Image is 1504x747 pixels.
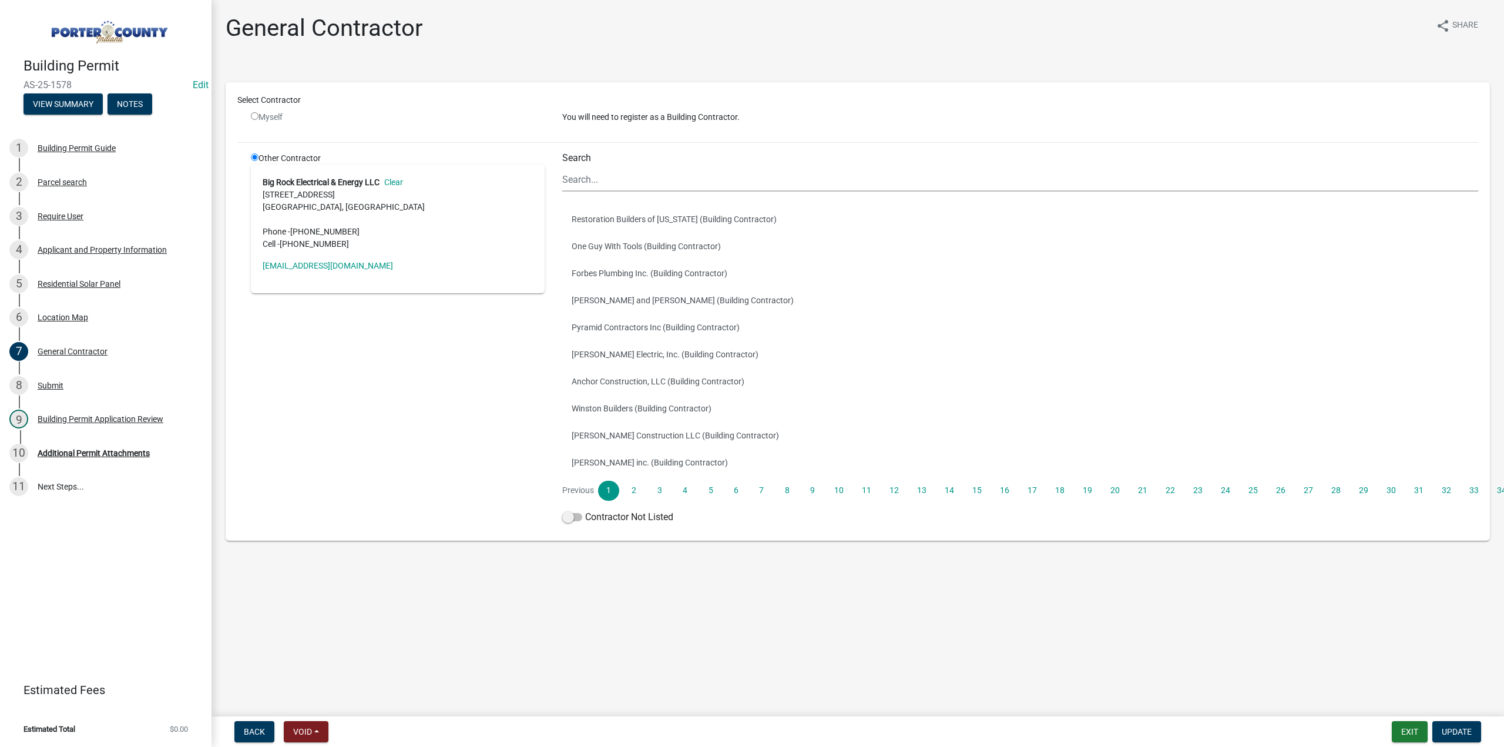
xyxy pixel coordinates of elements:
div: Building Permit Application Review [38,415,163,423]
button: Forbes Plumbing Inc. (Building Contractor) [562,260,1478,287]
a: 29 [1352,481,1375,501]
span: Share [1452,19,1478,33]
button: Void [284,721,328,742]
a: Estimated Fees [9,678,193,702]
span: Update [1442,727,1472,736]
div: 8 [9,376,28,395]
a: 10 [827,481,851,501]
h1: General Contractor [226,14,423,42]
button: Pyramid Contractors Inc (Building Contractor) [562,314,1478,341]
a: 9 [802,481,823,501]
button: [PERSON_NAME] inc. (Building Contractor) [562,449,1478,476]
address: [STREET_ADDRESS] [GEOGRAPHIC_DATA], [GEOGRAPHIC_DATA] [263,176,533,250]
a: 7 [751,481,772,501]
a: 15 [965,481,989,501]
a: 33 [1462,481,1486,501]
button: View Summary [23,93,103,115]
div: General Contractor [38,347,108,356]
a: 19 [1076,481,1099,501]
button: Back [234,721,274,742]
wm-modal-confirm: Summary [23,100,103,109]
a: 5 [700,481,721,501]
div: Require User [38,212,83,220]
a: 13 [910,481,934,501]
div: Parcel search [38,178,87,186]
a: 16 [993,481,1016,501]
a: 3 [649,481,670,501]
button: [PERSON_NAME] Construction LLC (Building Contractor) [562,422,1478,449]
a: 8 [776,481,797,501]
a: 12 [882,481,906,501]
p: You will need to register as a Building Contractor. [562,111,1478,123]
h4: Building Permit [23,58,202,75]
span: [PHONE_NUMBER] [290,227,360,236]
a: 2 [623,481,644,501]
a: Clear [380,177,403,187]
div: 1 [9,139,28,158]
div: Applicant and Property Information [38,246,167,254]
div: 2 [9,173,28,192]
img: Porter County, Indiana [23,12,193,45]
nav: Page navigation [562,481,1478,501]
strong: Big Rock Electrical & Energy LLC [263,177,380,187]
button: shareShare [1426,14,1488,37]
a: 20 [1103,481,1127,501]
input: Search... [562,168,1478,192]
div: 6 [9,308,28,327]
a: 17 [1020,481,1044,501]
a: 25 [1241,481,1265,501]
button: Restoration Builders of [US_STATE] (Building Contractor) [562,206,1478,233]
a: 6 [726,481,747,501]
a: 22 [1159,481,1182,501]
div: Myself [251,111,545,123]
label: Contractor Not Listed [562,510,673,524]
a: 4 [674,481,696,501]
div: 5 [9,274,28,293]
button: One Guy With Tools (Building Contractor) [562,233,1478,260]
div: Other Contractor [242,152,553,529]
a: 30 [1379,481,1403,501]
abbr: Cell - [263,239,280,249]
a: 23 [1186,481,1210,501]
span: Back [244,727,265,736]
div: 3 [9,207,28,226]
a: 11 [855,481,878,501]
a: 14 [938,481,961,501]
button: Exit [1392,721,1428,742]
button: Anchor Construction, LLC (Building Contractor) [562,368,1478,395]
button: [PERSON_NAME] Electric, Inc. (Building Contractor) [562,341,1478,368]
div: 9 [9,410,28,428]
div: Additional Permit Attachments [38,449,150,457]
a: 28 [1324,481,1348,501]
div: Submit [38,381,63,390]
label: Search [562,153,591,163]
div: Location Map [38,313,88,321]
span: Void [293,727,312,736]
a: 26 [1269,481,1292,501]
a: [EMAIL_ADDRESS][DOMAIN_NAME] [263,261,393,270]
span: [PHONE_NUMBER] [280,239,349,249]
div: 10 [9,444,28,463]
a: Edit [193,79,209,91]
div: 7 [9,342,28,361]
span: $0.00 [170,725,188,733]
div: 11 [9,477,28,496]
a: 1 [598,481,619,501]
a: 27 [1297,481,1320,501]
button: Winston Builders (Building Contractor) [562,395,1478,422]
div: Select Contractor [229,94,1487,106]
a: 32 [1435,481,1458,501]
wm-modal-confirm: Notes [108,100,152,109]
button: [PERSON_NAME] and [PERSON_NAME] (Building Contractor) [562,287,1478,314]
button: Update [1432,721,1481,742]
a: 31 [1407,481,1431,501]
div: Building Permit Guide [38,144,116,152]
span: Estimated Total [23,725,75,733]
button: Notes [108,93,152,115]
a: 21 [1131,481,1154,501]
abbr: Phone - [263,227,290,236]
a: 18 [1048,481,1072,501]
wm-modal-confirm: Edit Application Number [193,79,209,91]
span: AS-25-1578 [23,79,188,91]
div: 4 [9,240,28,259]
